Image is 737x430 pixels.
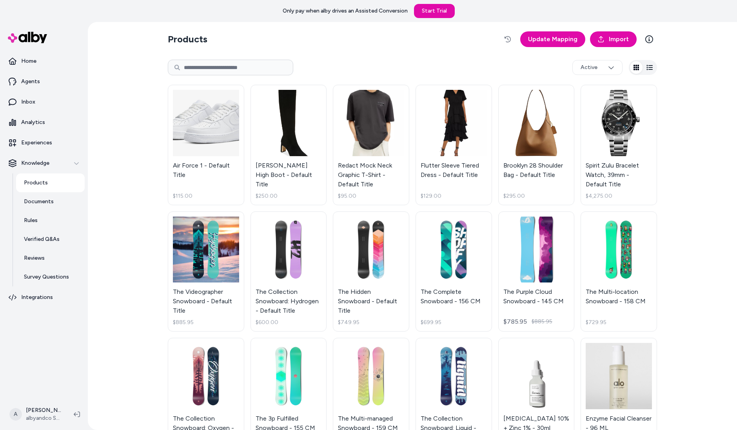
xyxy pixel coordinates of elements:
[16,230,85,249] a: Verified Q&As
[21,159,49,167] p: Knowledge
[21,57,36,65] p: Home
[498,211,575,332] a: The Purple Cloud Snowboard - 145 CMThe Purple Cloud Snowboard - 145 CM$785.95$885.95
[26,406,61,414] p: [PERSON_NAME]
[3,154,85,173] button: Knowledge
[333,211,409,332] a: The Hidden Snowboard - Default TitleThe Hidden Snowboard - Default Title$749.95
[416,85,492,205] a: Flutter Sleeve Tiered Dress - Default TitleFlutter Sleeve Tiered Dress - Default Title$129.00
[3,72,85,91] a: Agents
[581,85,657,205] a: Spirit Zulu Bracelet Watch, 39mm - Default TitleSpirit Zulu Bracelet Watch, 39mm - Default Title$...
[16,268,85,286] a: Survey Questions
[24,235,60,243] p: Verified Q&As
[251,85,327,205] a: Sylvia Knee High Boot - Default Title[PERSON_NAME] High Boot - Default Title$250.00
[251,211,327,332] a: The Collection Snowboard: Hydrogen - Default TitleThe Collection Snowboard: Hydrogen - Default Ti...
[21,118,45,126] p: Analytics
[24,273,69,281] p: Survey Questions
[3,52,85,71] a: Home
[3,288,85,307] a: Integrations
[26,414,61,422] span: albyandco SolCon
[572,60,623,75] button: Active
[21,98,35,106] p: Inbox
[414,4,455,18] a: Start Trial
[24,198,54,206] p: Documents
[16,249,85,268] a: Reviews
[590,31,637,47] a: Import
[3,93,85,111] a: Inbox
[416,211,492,332] a: The Complete Snowboard - 156 CMThe Complete Snowboard - 156 CM$699.95
[21,293,53,301] p: Integrations
[16,192,85,211] a: Documents
[21,139,52,147] p: Experiences
[24,179,48,187] p: Products
[168,211,244,332] a: The Videographer Snowboard - Default TitleThe Videographer Snowboard - Default Title$885.95
[283,7,408,15] p: Only pay when alby drives an Assisted Conversion
[16,211,85,230] a: Rules
[528,35,577,44] span: Update Mapping
[498,85,575,205] a: Brooklyn 28 Shoulder Bag - Default TitleBrooklyn 28 Shoulder Bag - Default Title$295.00
[3,133,85,152] a: Experiences
[333,85,409,205] a: Redact Mock Neck Graphic T-Shirt - Default TitleRedact Mock Neck Graphic T-Shirt - Default Title$...
[168,33,207,46] h2: Products
[16,173,85,192] a: Products
[520,31,585,47] a: Update Mapping
[21,78,40,86] p: Agents
[581,211,657,332] a: The Multi-location Snowboard - 158 CMThe Multi-location Snowboard - 158 CM$729.95
[24,217,38,224] p: Rules
[3,113,85,132] a: Analytics
[168,85,244,205] a: Air Force 1 - Default TitleAir Force 1 - Default Title$115.00
[609,35,629,44] span: Import
[9,408,22,421] span: A
[8,32,47,43] img: alby Logo
[5,402,67,427] button: A[PERSON_NAME]albyandco SolCon
[24,254,45,262] p: Reviews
